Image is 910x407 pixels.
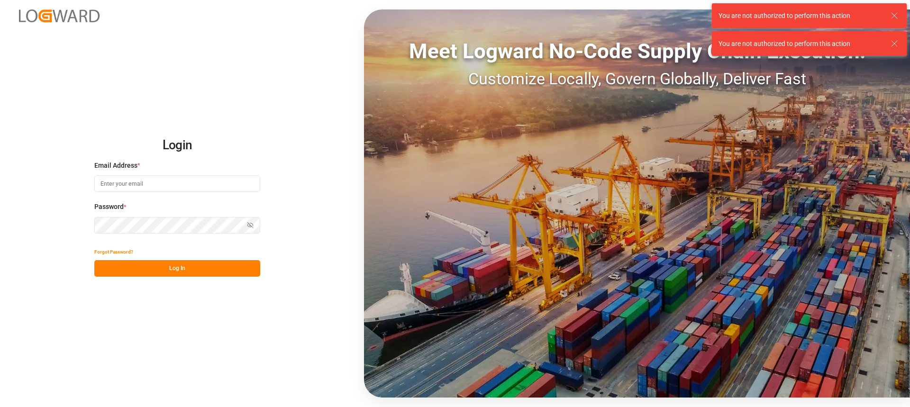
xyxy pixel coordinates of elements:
[364,67,910,91] div: Customize Locally, Govern Globally, Deliver Fast
[19,9,100,22] img: Logward_new_orange.png
[719,11,882,21] div: You are not authorized to perform this action
[94,161,137,171] span: Email Address
[94,175,260,192] input: Enter your email
[94,202,124,212] span: Password
[364,36,910,67] div: Meet Logward No-Code Supply Chain Execution:
[94,130,260,161] h2: Login
[719,39,882,49] div: You are not authorized to perform this action
[94,260,260,277] button: Log In
[94,244,133,260] button: Forgot Password?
